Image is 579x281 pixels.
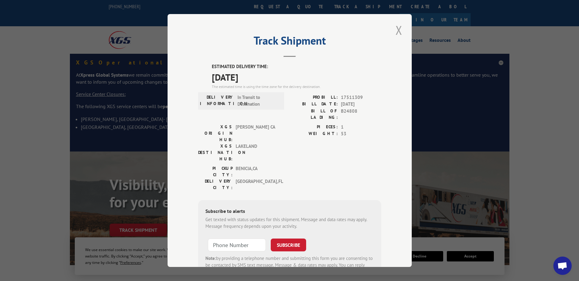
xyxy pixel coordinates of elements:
[237,94,279,108] span: In Transit to Destination
[341,130,381,137] span: 53
[205,255,374,276] div: by providing a telephone number and submitting this form you are consenting to be contacted by SM...
[271,239,306,251] button: SUBSCRIBE
[198,143,233,162] label: XGS DESTINATION HUB:
[236,124,277,143] span: [PERSON_NAME] CA
[553,257,572,275] a: Open chat
[236,143,277,162] span: LAKELAND
[198,124,233,143] label: XGS ORIGIN HUB:
[290,108,338,121] label: BILL OF LADING:
[290,94,338,101] label: PROBILL:
[290,130,338,137] label: WEIGHT:
[212,63,381,70] label: ESTIMATED DELIVERY TIME:
[198,178,233,191] label: DELIVERY CITY:
[394,22,404,38] button: Close modal
[212,84,381,89] div: The estimated time is using the time zone for the delivery destination.
[205,216,374,230] div: Get texted with status updates for this shipment. Message and data rates may apply. Message frequ...
[290,124,338,131] label: PIECES:
[198,165,233,178] label: PICKUP CITY:
[200,94,234,108] label: DELIVERY INFORMATION:
[205,207,374,216] div: Subscribe to alerts
[341,101,381,108] span: [DATE]
[341,94,381,101] span: 17511309
[341,108,381,121] span: B24808
[212,70,381,84] span: [DATE]
[205,255,216,261] strong: Note:
[290,101,338,108] label: BILL DATE:
[236,178,277,191] span: [GEOGRAPHIC_DATA] , FL
[198,36,381,48] h2: Track Shipment
[236,165,277,178] span: BENICIA , CA
[341,124,381,131] span: 1
[208,239,266,251] input: Phone Number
